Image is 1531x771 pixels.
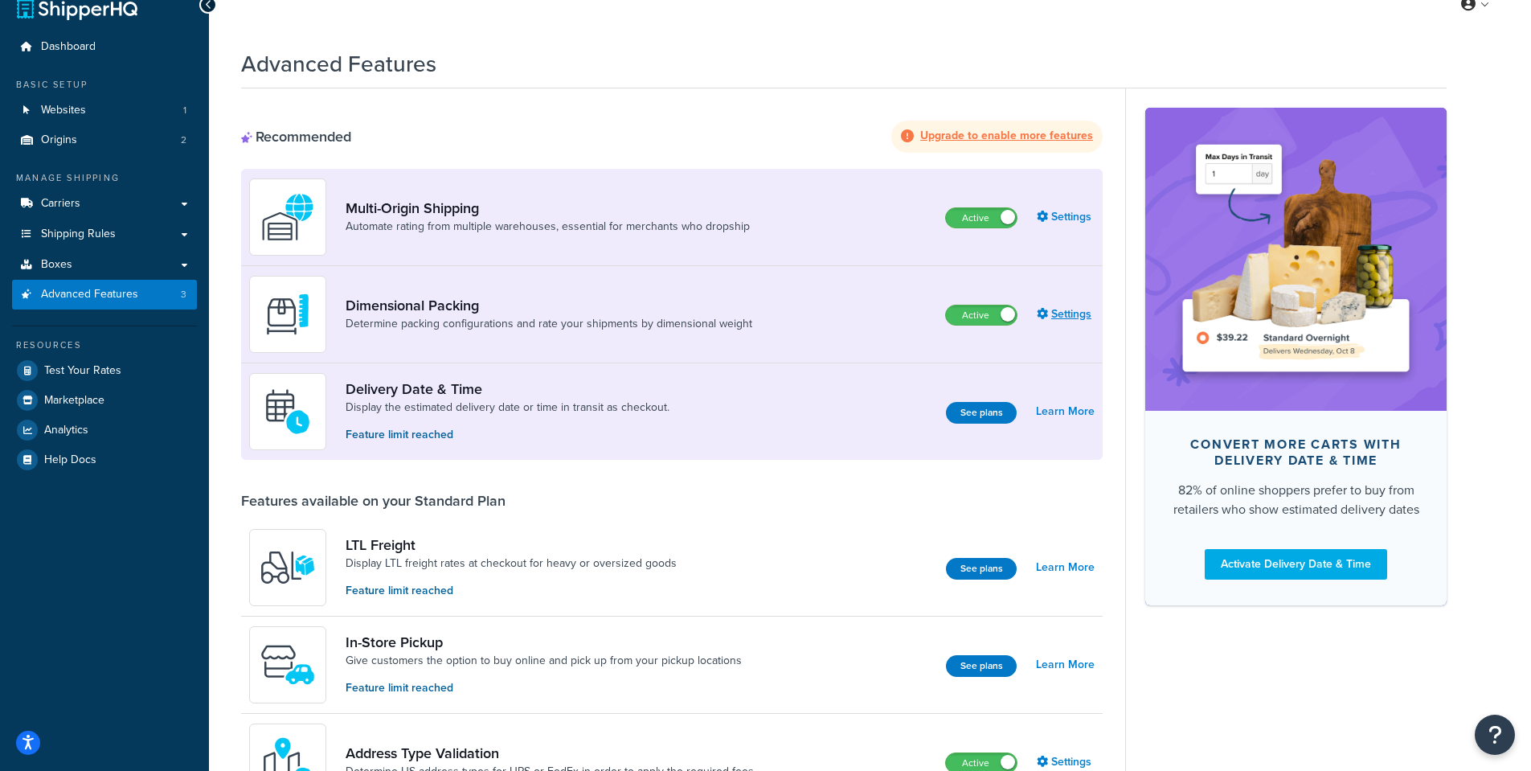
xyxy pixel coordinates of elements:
[12,416,197,445] a: Analytics
[44,453,96,467] span: Help Docs
[346,582,677,600] p: Feature limit reached
[12,280,197,310] a: Advanced Features3
[41,133,77,147] span: Origins
[41,288,138,301] span: Advanced Features
[44,424,88,437] span: Analytics
[44,364,121,378] span: Test Your Rates
[183,104,186,117] span: 1
[260,189,316,245] img: WatD5o0RtDAAAAAElFTkSuQmCC
[41,258,72,272] span: Boxes
[12,78,197,92] div: Basic Setup
[946,655,1017,677] button: See plans
[346,380,669,398] a: Delivery Date & Time
[1036,654,1095,676] a: Learn More
[12,356,197,385] a: Test Your Rates
[346,297,752,314] a: Dimensional Packing
[41,228,116,241] span: Shipping Rules
[260,383,316,440] img: gfkeb5ejjkALwAAAABJRU5ErkJggg==
[1171,481,1421,519] div: 82% of online shoppers prefer to buy from retailers who show estimated delivery dates
[260,637,316,693] img: wfgcfpwTIucLEAAAAASUVORK5CYII=
[346,634,742,651] a: In-Store Pickup
[181,133,186,147] span: 2
[346,744,754,762] a: Address Type Validation
[12,32,197,62] a: Dashboard
[1475,715,1515,755] button: Open Resource Center
[260,286,316,342] img: DTVBYsAAAAAASUVORK5CYII=
[946,558,1017,580] button: See plans
[946,208,1017,228] label: Active
[1036,556,1095,579] a: Learn More
[181,288,186,301] span: 3
[1036,400,1095,423] a: Learn More
[241,48,436,80] h1: Advanced Features
[346,556,677,572] a: Display LTL freight rates at checkout for heavy or oversized goods
[12,250,197,280] a: Boxes
[346,653,742,669] a: Give customers the option to buy online and pick up from your pickup locations
[12,280,197,310] li: Advanced Features
[346,400,669,416] a: Display the estimated delivery date or time in transit as checkout.
[346,219,750,235] a: Automate rating from multiple warehouses, essential for merchants who dropship
[41,104,86,117] span: Websites
[241,492,506,510] div: Features available on your Standard Plan
[44,394,104,408] span: Marketplace
[946,306,1017,325] label: Active
[946,402,1017,424] button: See plans
[346,316,752,332] a: Determine packing configurations and rate your shipments by dimensional weight
[346,426,669,444] p: Feature limit reached
[12,386,197,415] a: Marketplace
[12,189,197,219] a: Carriers
[12,96,197,125] li: Websites
[920,127,1093,144] strong: Upgrade to enable more features
[12,219,197,249] a: Shipping Rules
[260,539,316,596] img: y79ZsPf0fXUFUhFXDzUgf+ktZg5F2+ohG75+v3d2s1D9TjoU8PiyCIluIjV41seZevKCRuEjTPPOKHJsQcmKCXGdfprl3L4q7...
[12,125,197,155] a: Origins2
[12,445,197,474] a: Help Docs
[241,128,351,146] div: Recommended
[1171,437,1421,469] div: Convert more carts with delivery date & time
[1205,549,1387,580] a: Activate Delivery Date & Time
[41,197,80,211] span: Carriers
[12,125,197,155] li: Origins
[346,199,750,217] a: Multi-Origin Shipping
[12,171,197,185] div: Manage Shipping
[12,96,197,125] a: Websites1
[12,338,197,352] div: Resources
[1037,206,1095,228] a: Settings
[41,40,96,54] span: Dashboard
[346,679,742,697] p: Feature limit reached
[346,536,677,554] a: LTL Freight
[1037,303,1095,326] a: Settings
[1169,132,1423,386] img: feature-image-ddt-36eae7f7280da8017bfb280eaccd9c446f90b1fe08728e4019434db127062ab4.png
